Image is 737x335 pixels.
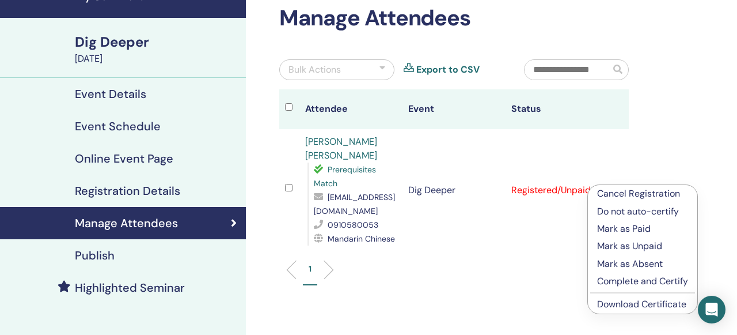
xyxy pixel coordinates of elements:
h4: Registration Details [75,184,180,198]
span: Mandarin Chinese [328,234,395,244]
span: [EMAIL_ADDRESS][DOMAIN_NAME] [314,192,395,216]
a: Dig Deeper[DATE] [68,32,246,66]
div: Open Intercom Messenger [698,296,725,323]
p: Cancel Registration [597,187,688,201]
p: 1 [309,263,311,275]
div: Bulk Actions [288,63,341,77]
h4: Manage Attendees [75,216,178,230]
a: Export to CSV [416,63,480,77]
p: Mark as Unpaid [597,239,688,253]
th: Event [402,89,506,129]
h4: Publish [75,249,115,262]
p: Mark as Absent [597,257,688,271]
h4: Online Event Page [75,152,173,165]
p: Complete and Certify [597,274,688,288]
a: Download Certificate [597,298,686,310]
span: Prerequisites Match [314,164,376,189]
div: Dig Deeper [75,32,239,52]
h2: Manage Attendees [279,5,629,32]
h4: Highlighted Seminar [75,281,185,295]
a: [PERSON_NAME] [PERSON_NAME] [305,135,377,161]
th: Status [506,89,609,129]
td: Dig Deeper [402,129,506,251]
p: Mark as Paid [597,222,688,236]
div: [DATE] [75,52,239,66]
p: Do not auto-certify [597,205,688,219]
span: 0910580053 [328,220,378,230]
th: Attendee [299,89,402,129]
h4: Event Details [75,87,146,101]
h4: Event Schedule [75,119,161,133]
